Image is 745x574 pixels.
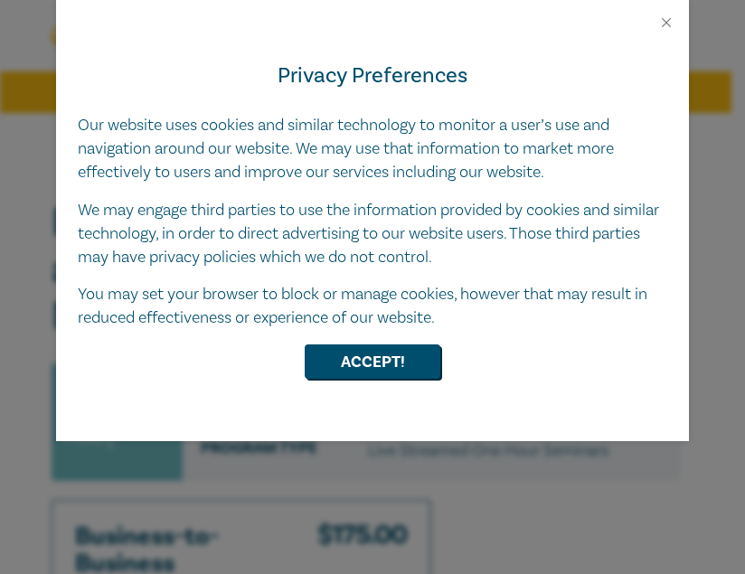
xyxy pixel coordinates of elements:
p: You may set your browser to block or manage cookies, however that may result in reduced effective... [78,283,667,330]
h4: Privacy Preferences [78,60,667,92]
p: Our website uses cookies and similar technology to monitor a user’s use and navigation around our... [78,114,667,184]
button: Accept! [305,344,440,379]
p: We may engage third parties to use the information provided by cookies and similar technology, in... [78,199,667,269]
button: Close [658,14,674,31]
